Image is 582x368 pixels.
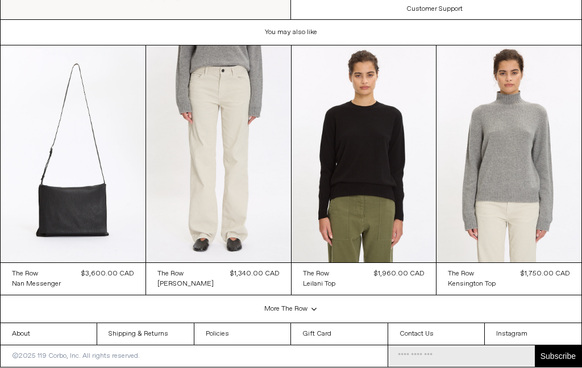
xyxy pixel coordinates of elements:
[157,269,214,279] a: The Row
[12,269,38,279] div: The Row
[291,323,387,345] a: Gift Card
[12,269,61,279] a: The Row
[81,269,134,279] div: $3,600.00 CAD
[303,269,335,279] a: The Row
[292,45,436,262] img: The Row Leilani Top in black
[194,323,290,345] a: Policies
[12,279,61,289] div: Nan Messenger
[303,269,329,279] div: The Row
[97,323,193,345] a: Shipping & Returns
[388,323,484,345] a: Contact Us
[448,279,496,289] a: Kensington Top
[12,279,61,289] a: Nan Messenger
[1,323,97,345] a: About
[535,345,581,367] button: Subscribe
[230,269,280,279] div: $1,340.00 CAD
[436,45,581,262] img: The Row Kensington Top in medium heather grey
[521,269,570,279] div: $1,750.00 CAD
[146,45,291,262] img: The Row Carlyl Pant in ice
[157,269,184,279] div: The Row
[485,323,581,345] a: Instagram
[406,5,463,12] h3: Customer Support
[388,345,534,367] input: Email Address
[448,269,496,279] a: The Row
[157,279,214,289] a: [PERSON_NAME]
[1,45,145,262] img: The Row Nan Messenger Bag
[1,295,582,323] div: More The row
[1,345,151,367] p: ©2025 119 Corbo, Inc. All rights reserved.
[374,269,425,279] div: $1,960.00 CAD
[157,279,214,289] div: [PERSON_NAME]
[448,279,496,289] div: Kensington Top
[448,269,474,279] div: The Row
[1,20,582,45] h1: You may also like
[303,279,335,289] div: Leilani Top
[303,279,335,289] a: Leilani Top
